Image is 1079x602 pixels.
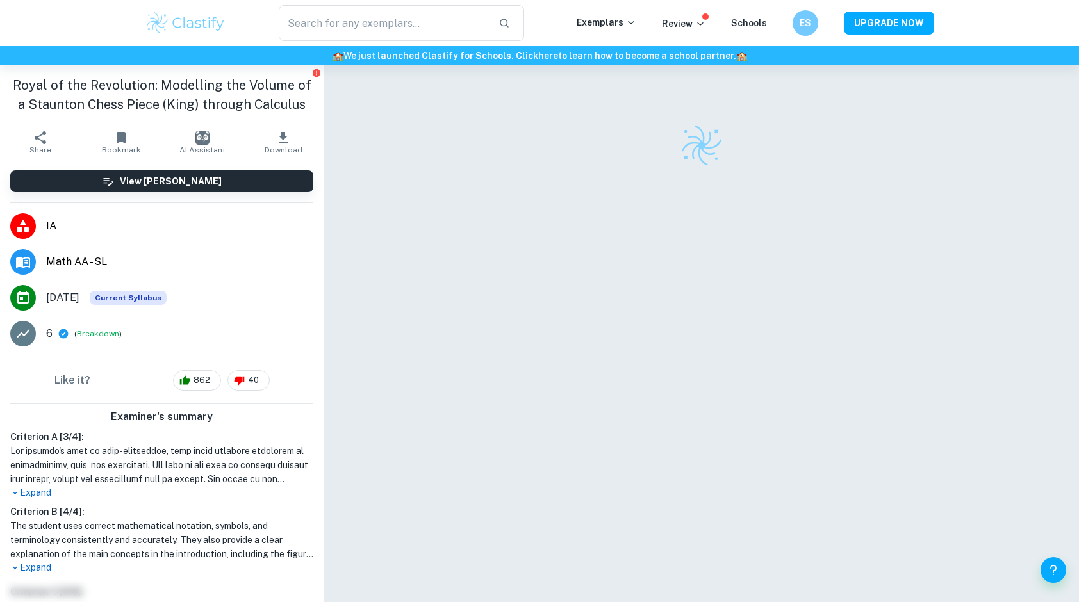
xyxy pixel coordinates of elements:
span: Download [265,145,302,154]
span: 🏫 [736,51,747,61]
h1: The student uses correct mathematical notation, symbols, and terminology consistently and accurat... [10,519,313,561]
img: Clastify logo [679,123,724,168]
p: 6 [46,326,53,341]
h6: Examiner's summary [5,409,318,425]
span: Share [29,145,51,154]
span: AI Assistant [179,145,226,154]
img: AI Assistant [195,131,210,145]
span: Bookmark [102,145,141,154]
h6: We just launched Clastify for Schools. Click to learn how to become a school partner. [3,49,1076,63]
p: Review [662,17,705,31]
span: 🏫 [333,51,343,61]
a: Schools [731,18,767,28]
h6: Like it? [54,373,90,388]
span: 40 [241,374,266,387]
h1: Royal of the Revolution: Modelling the Volume of a Staunton Chess Piece (King) through Calculus [10,76,313,114]
h6: ES [798,16,813,30]
input: Search for any exemplars... [279,5,488,41]
h1: Lor ipsumdo's amet co adip-elitseddoe, temp incid utlabore etdolorem al enimadminimv, quis, nos e... [10,444,313,486]
button: ES [793,10,818,36]
span: Current Syllabus [90,291,167,305]
button: Help and Feedback [1041,557,1066,583]
p: Expand [10,486,313,500]
span: Math AA - SL [46,254,313,270]
button: UPGRADE NOW [844,12,934,35]
span: [DATE] [46,290,79,305]
p: Expand [10,561,313,574]
h6: View [PERSON_NAME] [120,174,222,188]
div: This exemplar is based on the current syllabus. Feel free to refer to it for inspiration/ideas wh... [90,291,167,305]
button: View [PERSON_NAME] [10,170,313,192]
span: IA [46,218,313,234]
button: Download [243,124,324,160]
p: Exemplars [577,15,636,29]
button: Report issue [311,68,321,77]
h6: Criterion B [ 4 / 4 ]: [10,505,313,519]
span: 862 [186,374,217,387]
h6: Criterion A [ 3 / 4 ]: [10,430,313,444]
button: AI Assistant [162,124,243,160]
span: ( ) [74,328,122,340]
img: Clastify logo [145,10,226,36]
button: Breakdown [77,328,119,339]
div: 862 [173,370,221,391]
div: 40 [227,370,270,391]
button: Bookmark [81,124,161,160]
a: here [538,51,558,61]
